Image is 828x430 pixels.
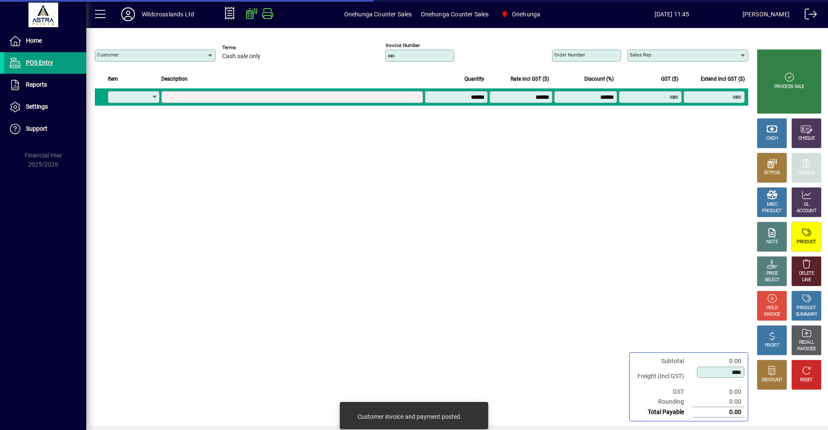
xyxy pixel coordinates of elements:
div: MISC [767,201,777,208]
mat-label: Order number [554,52,585,58]
mat-label: Sales rep [630,52,651,58]
div: INVOICES [797,346,815,352]
td: 0.00 [693,407,744,417]
div: PRICE [766,270,778,277]
td: Rounding [633,397,693,407]
div: ACCOUNT [797,208,816,214]
td: Total Payable [633,407,693,417]
div: CHEQUE [798,135,815,142]
span: Discount (%) [584,74,614,84]
div: Wildcrosslands Ltd [142,7,194,21]
a: Logout [798,2,817,30]
td: Subtotal [633,356,693,366]
div: INVOICE [764,311,780,318]
div: PRODUCT [762,208,781,214]
span: Rate incl GST ($) [511,74,549,84]
div: DISCOUNT [762,377,782,383]
a: Home [4,30,86,52]
span: [DATE] 11:45 [601,7,742,21]
div: RESET [800,377,813,383]
div: SELECT [765,277,780,283]
span: Onehunga Counter Sales [421,7,489,21]
span: Home [26,37,42,44]
span: Onehunga [497,6,544,22]
a: Settings [4,96,86,118]
td: Freight (Incl GST) [633,366,693,387]
td: 0.00 [693,397,744,407]
td: 0.00 [693,356,744,366]
a: Reports [4,74,86,96]
div: RECALL [799,339,814,346]
td: 0.00 [693,387,744,397]
div: PRODUCT [797,305,816,311]
span: Onehunga Counter Sales [344,7,412,21]
div: PROCESS SALE [774,84,804,90]
div: CASH [766,135,778,142]
span: Quantity [464,74,484,84]
span: Settings [26,103,48,110]
div: LINE [802,277,811,283]
div: EFTPOS [764,170,780,176]
div: NOTE [766,239,778,245]
div: HOLD [766,305,778,311]
mat-label: Invoice number [386,42,420,48]
a: Support [4,118,86,140]
div: Customer invoice and payment posted. [358,412,462,421]
button: Profile [114,6,142,22]
span: GST ($) [661,74,678,84]
div: PROFIT [765,342,779,349]
span: Extend incl GST ($) [701,74,745,84]
div: SUMMARY [796,311,817,318]
span: POS Entry [26,59,53,66]
div: DELETE [799,270,814,277]
span: Terms [222,45,274,50]
span: Reports [26,81,47,88]
div: GL [804,201,809,208]
span: Description [161,74,188,84]
div: PRODUCT [797,239,816,245]
div: CHARGE [798,170,815,176]
div: [PERSON_NAME] [743,7,790,21]
span: Support [26,125,47,132]
span: Item [108,74,118,84]
span: Onehunga [512,7,540,21]
mat-label: Customer [97,52,119,58]
td: GST [633,387,693,397]
span: Cash sale only [222,53,260,60]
